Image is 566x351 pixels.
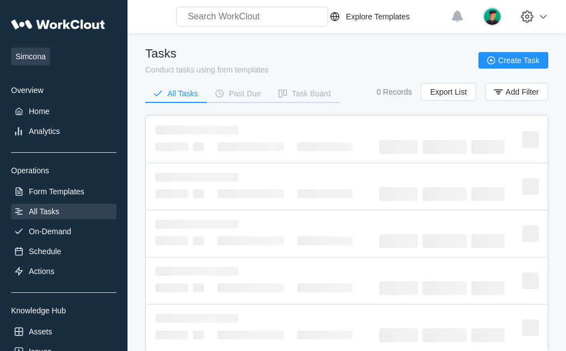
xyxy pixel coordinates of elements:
span: ‌ [522,272,539,289]
a: Explore Templates [328,10,445,23]
div: Home [29,107,49,116]
button: Add Filter [485,83,548,101]
span: ‌ [522,131,539,148]
span: ‌ [297,283,353,292]
a: Analytics [11,123,116,139]
span: ‌ [471,140,504,154]
button: Export List [421,83,476,101]
a: Assets [11,324,116,339]
span: Simcona [11,48,50,65]
span: ‌ [297,189,353,198]
span: Export List [430,88,467,96]
a: All Tasks [11,204,116,219]
span: ‌ [155,267,238,276]
span: ‌ [379,328,418,342]
span: ‌ [422,281,467,295]
span: ‌ [193,142,204,151]
span: ‌ [522,319,539,336]
div: Knowledge Hub [11,306,116,315]
span: ‌ [379,187,418,201]
span: Add Filter [506,88,539,96]
span: ‌ [297,142,353,151]
a: Form Templates [11,184,116,199]
img: user.png [483,7,502,26]
div: Overview [11,86,116,95]
a: On-Demand [11,224,116,239]
a: Home [11,104,116,119]
span: ‌ [422,234,467,248]
span: ‌ [217,331,284,339]
span: ‌ [297,331,353,339]
span: ‌ [155,142,188,151]
span: ‌ [471,328,504,342]
span: ‌ [471,234,504,248]
span: ‌ [217,283,284,292]
span: ‌ [422,187,467,201]
span: ‌ [217,236,284,245]
input: Search WorkClout [176,7,328,27]
span: ‌ [217,142,284,151]
span: ‌ [522,225,539,242]
a: Actions [11,264,116,279]
span: ‌ [471,187,504,201]
span: ‌ [471,281,504,295]
div: Explore Templates [346,12,410,21]
span: ‌ [193,236,204,245]
span: ‌ [155,220,238,229]
span: ‌ [379,234,418,248]
span: ‌ [379,140,418,154]
span: ‌ [155,189,188,198]
span: ‌ [155,126,238,135]
span: ‌ [297,236,353,245]
button: Create Task [478,52,548,69]
button: All Tasks [145,85,207,102]
span: ‌ [193,189,204,198]
div: Past Due [229,90,261,97]
div: Analytics [29,127,60,136]
span: ‌ [422,140,467,154]
span: ‌ [155,173,238,182]
span: ‌ [379,281,418,295]
span: ‌ [522,178,539,195]
div: Task Board [292,90,331,97]
span: ‌ [193,331,204,339]
div: Form Templates [29,187,84,196]
div: Conduct tasks using form templates [145,65,269,74]
div: Operations [11,166,116,175]
div: 0 Records [376,87,412,96]
span: ‌ [155,283,188,292]
span: ‌ [422,328,467,342]
div: Tasks [145,47,269,61]
span: ‌ [193,283,204,292]
span: ‌ [155,314,238,323]
span: ‌ [155,331,188,339]
div: On-Demand [29,227,71,236]
button: Past Due [207,85,270,102]
span: Create Task [498,56,539,64]
div: All Tasks [167,90,198,97]
div: All Tasks [29,207,59,216]
span: ‌ [155,236,188,245]
button: Task Board [270,85,340,102]
div: Schedule [29,247,61,256]
div: Actions [29,267,54,276]
a: Schedule [11,244,116,259]
span: ‌ [217,189,284,198]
